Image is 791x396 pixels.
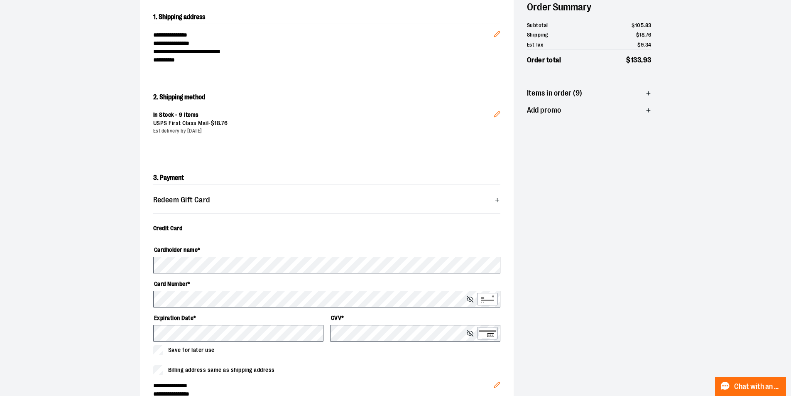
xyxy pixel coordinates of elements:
span: Save for later use [168,346,215,354]
button: Add promo [527,102,651,119]
span: Shipping [527,31,548,39]
label: Cardholder name * [153,243,500,257]
h2: 2. Shipping method [153,91,500,104]
span: 9 [641,42,644,48]
span: 133 [631,56,642,64]
span: . [644,32,646,38]
span: 76 [221,120,228,126]
span: 18 [214,120,220,126]
span: 76 [646,32,651,38]
span: . [644,42,645,48]
input: Billing address same as shipping address [153,365,163,375]
label: Card Number * [153,277,500,291]
span: $ [626,56,631,64]
button: Chat with an Expert [715,377,786,396]
div: USPS First Class Mail - [153,119,494,128]
span: $ [211,120,215,126]
span: Redeem Gift Card [153,196,210,204]
span: . [644,22,645,28]
span: Items in order (9) [527,89,583,97]
div: Est delivery by [DATE] [153,128,494,135]
span: Chat with an Expert [734,383,781,391]
span: 83 [645,22,651,28]
div: In Stock - 9 items [153,111,494,119]
span: Subtotal [527,21,548,30]
h2: 1. Shipping address [153,10,500,24]
button: Edit [487,17,507,47]
button: Edit [487,98,507,127]
span: Add promo [527,106,561,114]
input: Save for later use [153,345,163,355]
span: 105 [635,22,644,28]
button: Redeem Gift Card [153,192,500,208]
span: Billing address same as shipping address [168,366,275,374]
span: 93 [643,56,651,64]
span: 34 [645,42,651,48]
span: $ [636,32,639,38]
button: Items in order (9) [527,85,651,102]
span: 18 [639,32,644,38]
span: Credit Card [153,225,183,231]
span: $ [637,42,641,48]
span: $ [632,22,635,28]
label: Expiration Date * [153,311,323,325]
span: . [641,56,643,64]
span: Est Tax [527,41,544,49]
span: Order total [527,55,561,66]
label: CVV * [330,311,500,325]
h2: 3. Payment [153,171,500,185]
span: . [220,120,221,126]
